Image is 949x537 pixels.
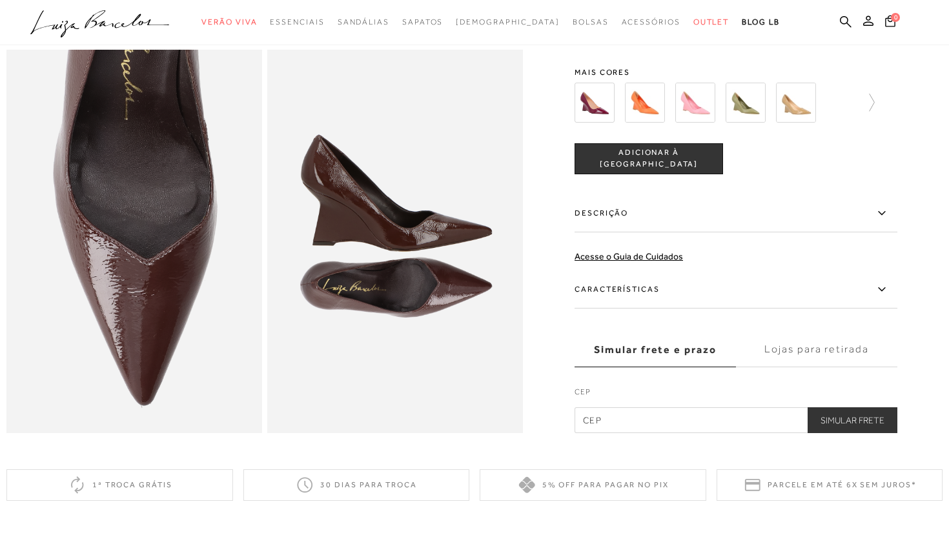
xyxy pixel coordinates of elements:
label: Simular frete e prazo [575,332,736,367]
a: categoryNavScreenReaderText [573,10,609,34]
span: Bolsas [573,17,609,26]
div: 5% off para pagar no PIX [480,469,706,501]
label: CEP [575,386,897,404]
button: 0 [881,14,899,32]
img: image [267,50,523,433]
div: 30 dias para troca [243,469,470,501]
a: categoryNavScreenReaderText [402,10,443,34]
a: categoryNavScreenReaderText [201,10,257,34]
span: Acessórios [622,17,680,26]
img: SCARPIN ANABELA EM COURO VERNIZ BEGE ARGILA [776,83,816,123]
span: BLOG LB [742,17,779,26]
span: ADICIONAR À [GEOGRAPHIC_DATA] [575,148,722,170]
span: [DEMOGRAPHIC_DATA] [456,17,560,26]
div: 1ª troca grátis [6,469,233,501]
a: BLOG LB [742,10,779,34]
a: categoryNavScreenReaderText [693,10,730,34]
div: Parcele em até 6x sem juros* [717,469,943,501]
input: CEP [575,407,897,433]
a: noSubCategoriesText [456,10,560,34]
button: ADICIONAR À [GEOGRAPHIC_DATA] [575,143,723,174]
button: Simular Frete [808,407,897,433]
span: Sandálias [338,17,389,26]
label: Lojas para retirada [736,332,897,367]
img: SCARPIN ANABELA EM COURO LARANJA SUNSET [625,83,665,123]
a: categoryNavScreenReaderText [270,10,324,34]
span: Sapatos [402,17,443,26]
a: categoryNavScreenReaderText [338,10,389,34]
img: SCARPIN ANABELA EM COURO VERNIZ MARSALA [575,83,615,123]
img: SCARPIN ANABELA EM COURO ROSA CEREJEIRA [675,83,715,123]
span: 0 [891,13,900,22]
label: Características [575,271,897,309]
span: Verão Viva [201,17,257,26]
a: Acesse o Guia de Cuidados [575,251,683,261]
label: Descrição [575,195,897,232]
a: categoryNavScreenReaderText [622,10,680,34]
img: image [6,50,262,433]
span: Essenciais [270,17,324,26]
span: Outlet [693,17,730,26]
img: SCARPIN ANABELA EM COURO VERDE OLIVA [726,83,766,123]
span: Mais cores [575,68,897,76]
